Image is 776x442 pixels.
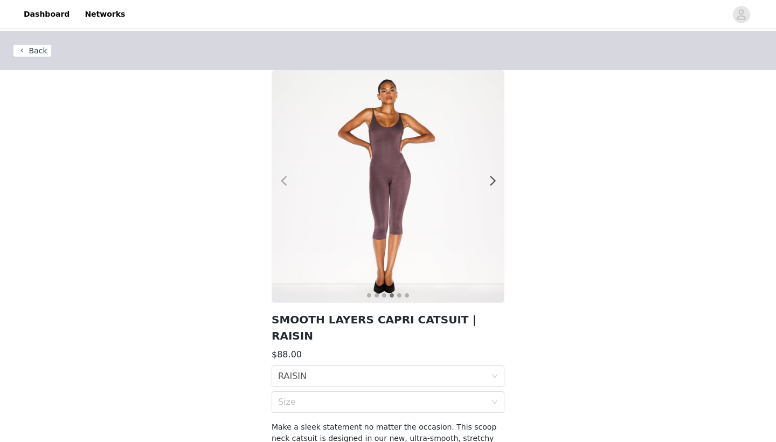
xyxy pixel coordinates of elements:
[17,2,76,26] a: Dashboard
[389,293,394,298] button: 4
[491,399,498,406] i: icon: down
[272,348,504,361] h3: $88.00
[278,366,307,386] div: RAISIN
[272,312,504,344] h2: SMOOTH LAYERS CAPRI CATSUIT | RAISIN
[491,373,498,381] i: icon: down
[736,6,746,23] div: avatar
[13,44,52,57] button: Back
[374,293,379,298] button: 2
[382,293,387,298] button: 3
[366,293,372,298] button: 1
[397,293,402,298] button: 5
[78,2,131,26] a: Networks
[278,397,486,408] div: Size
[404,293,410,298] button: 6
[272,71,504,302] img: SMOOTH LAYERS CAPRI CATSUIT | RAISIN ON A MODEL FRONT VIEW @ | FOCUS: 0.0, 1.0, 0.9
